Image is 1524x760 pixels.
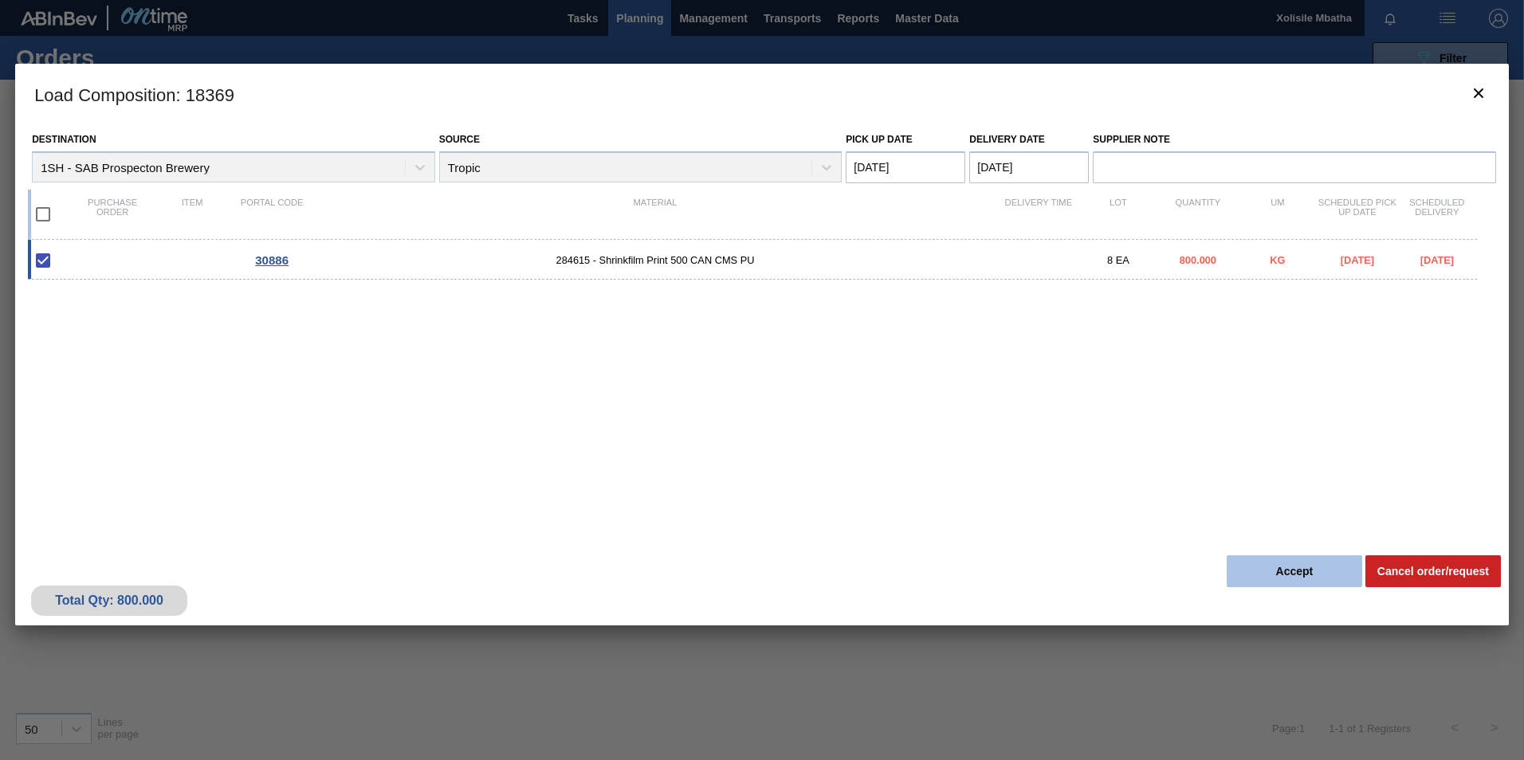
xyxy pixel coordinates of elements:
div: 8 EA [1078,254,1158,266]
h3: Load Composition : 18369 [15,64,1509,124]
label: Source [439,134,480,145]
span: [DATE] [1341,254,1374,266]
div: Portal code [232,198,312,231]
label: Supplier Note [1093,128,1496,151]
div: Scheduled Delivery [1397,198,1477,231]
span: 30886 [255,253,289,267]
span: 800.000 [1180,254,1216,266]
div: Purchase order [73,198,152,231]
div: Material [312,198,999,231]
button: Accept [1227,555,1362,587]
div: Total Qty: 800.000 [43,594,175,608]
div: Go to Order [232,253,312,267]
span: KG [1270,254,1285,266]
div: Scheduled Pick up Date [1318,198,1397,231]
div: Item [152,198,232,231]
div: UM [1238,198,1318,231]
div: Quantity [1158,198,1238,231]
span: [DATE] [1420,254,1454,266]
label: Pick up Date [846,134,913,145]
div: Lot [1078,198,1158,231]
span: 284615 - Shrinkfilm Print 500 CAN CMS PU [312,254,999,266]
input: mm/dd/yyyy [969,151,1089,183]
input: mm/dd/yyyy [846,151,965,183]
button: Cancel order/request [1365,555,1501,587]
label: Delivery Date [969,134,1044,145]
div: Delivery Time [999,198,1078,231]
label: Destination [32,134,96,145]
